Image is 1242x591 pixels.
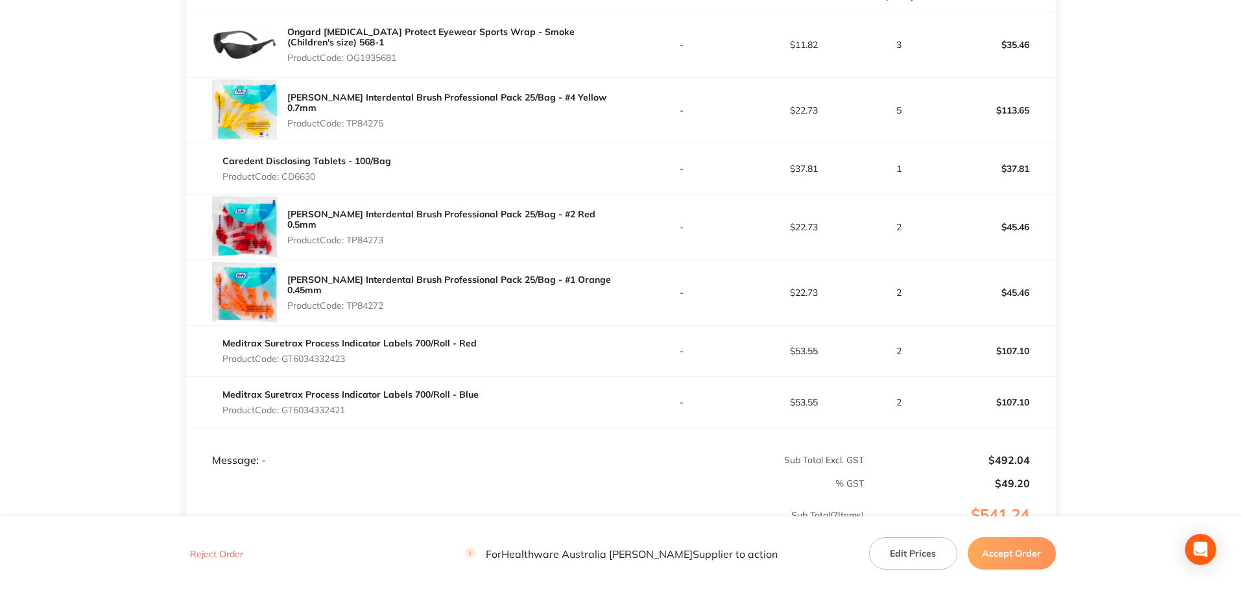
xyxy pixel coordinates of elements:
p: - [622,397,743,407]
p: - [622,287,743,298]
p: Product Code: TP84275 [287,118,621,128]
p: 2 [865,397,933,407]
p: $35.46 [935,29,1055,60]
p: 1 [865,163,933,174]
p: Product Code: GT6034332423 [222,354,477,364]
p: $45.46 [935,211,1055,243]
p: $37.81 [743,163,864,174]
p: $541.24 [865,506,1055,550]
p: Product Code: GT6034332421 [222,405,479,415]
p: 3 [865,40,933,50]
p: Product Code: OG1935681 [287,53,621,63]
p: Sub Total Excl. GST [622,455,864,465]
p: - [622,40,743,50]
td: Message: - [186,428,621,467]
p: $22.73 [743,222,864,232]
p: $107.10 [935,387,1055,418]
button: Reject Order [186,548,247,560]
p: 2 [865,222,933,232]
img: eDlqNjdieg [212,195,277,259]
a: [PERSON_NAME] Interdental Brush Professional Pack 25/Bag - #1 Orange 0.45mm [287,274,611,296]
img: cHdlbXZhMw [212,78,277,143]
p: $107.10 [935,335,1055,367]
p: $49.20 [865,477,1030,489]
a: Meditrax Suretrax Process Indicator Labels 700/Roll - Red [222,337,477,349]
button: Accept Order [968,537,1056,570]
p: Product Code: TP84272 [287,300,621,311]
p: - [622,346,743,356]
p: $22.73 [743,287,864,298]
p: $11.82 [743,40,864,50]
p: - [622,222,743,232]
p: Product Code: CD6630 [222,171,391,182]
p: $492.04 [865,454,1030,466]
img: Y2FwMnE3Zg [212,12,277,77]
div: Open Intercom Messenger [1185,534,1216,565]
p: $113.65 [935,95,1055,126]
p: - [622,163,743,174]
p: % GST [187,478,864,488]
button: Edit Prices [869,537,957,570]
p: For Healthware Australia [PERSON_NAME] Supplier to action [465,548,778,560]
p: 2 [865,287,933,298]
p: $53.55 [743,397,864,407]
a: Meditrax Suretrax Process Indicator Labels 700/Roll - Blue [222,389,479,400]
a: [PERSON_NAME] Interdental Brush Professional Pack 25/Bag - #4 Yellow 0.7mm [287,91,606,114]
a: Caredent Disclosing Tablets - 100/Bag [222,155,391,167]
a: Ongard [MEDICAL_DATA] Protect Eyewear Sports Wrap - Smoke (Children's size) 568-1 [287,26,575,48]
p: $22.73 [743,105,864,115]
p: $53.55 [743,346,864,356]
p: 5 [865,105,933,115]
p: $45.46 [935,277,1055,308]
p: 2 [865,346,933,356]
p: Sub Total ( 7 Items) [187,510,864,546]
p: Product Code: TP84273 [287,235,621,245]
p: - [622,105,743,115]
img: dHBycWU3ag [212,260,277,325]
p: $37.81 [935,153,1055,184]
a: [PERSON_NAME] Interdental Brush Professional Pack 25/Bag - #2 Red 0.5mm [287,208,595,230]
